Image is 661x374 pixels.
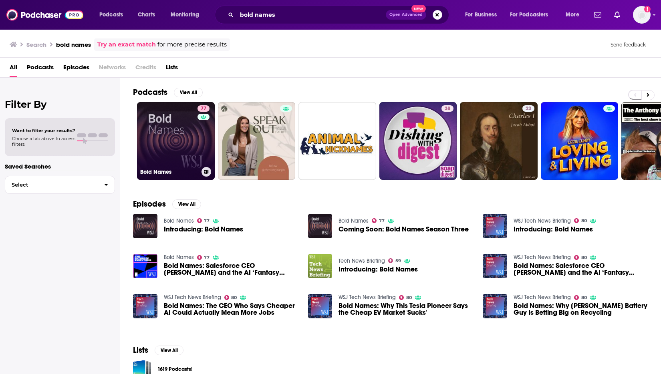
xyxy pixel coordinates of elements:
[204,256,210,259] span: 77
[133,254,157,278] img: Bold Names: Salesforce CEO Marc Benioff and the AI ‘Fantasy Land’
[379,219,385,223] span: 77
[133,199,166,209] h2: Episodes
[197,105,210,112] a: 77
[164,294,221,301] a: WSJ Tech News Briefing
[339,266,418,273] a: Introducing: Bold Names
[157,365,193,374] a: 1619 Podcasts!
[63,61,89,77] span: Episodes
[399,295,412,300] a: 80
[308,254,333,278] img: Introducing: Bold Names
[459,8,507,21] button: open menu
[204,219,210,223] span: 77
[514,294,571,301] a: WSJ Tech News Briefing
[164,262,298,276] span: Bold Names: Salesforce CEO [PERSON_NAME] and the AI ‘Fantasy Land’
[133,294,157,318] a: Bold Names: The CEO Who Says Cheaper AI Could Actually Mean More Jobs
[308,294,333,318] a: Bold Names: Why This Tesla Pioneer Says the Cheap EV Market 'Sucks'
[514,262,648,276] a: Bold Names: Salesforce CEO Marc Benioff and the AI ‘Fantasy Land’
[339,257,385,264] a: Tech News Briefing
[164,262,298,276] a: Bold Names: Salesforce CEO Marc Benioff and the AI ‘Fantasy Land’
[99,9,123,20] span: Podcasts
[6,7,83,22] img: Podchaser - Follow, Share and Rate Podcasts
[133,87,203,97] a: PodcastsView All
[633,6,651,24] button: Show profile menu
[339,217,369,224] a: Bold Names
[12,128,75,133] span: Want to filter your results?
[644,6,651,12] svg: Add a profile image
[574,255,587,260] a: 80
[224,295,237,300] a: 80
[633,6,651,24] span: Logged in as rowan.sullivan
[460,102,538,180] a: 23
[56,41,91,48] h3: bold names
[171,9,199,20] span: Monitoring
[26,41,46,48] h3: Search
[308,214,333,238] img: Coming Soon: Bold Names Season Three
[97,40,156,49] a: Try an exact match
[591,8,605,22] a: Show notifications dropdown
[483,294,507,318] img: Bold Names: Why Elon Musk’s Battery Guy Is Betting Big on Recycling
[164,217,194,224] a: Bold Names
[237,8,386,21] input: Search podcasts, credits, & more...
[445,105,450,113] span: 38
[339,226,469,233] a: Coming Soon: Bold Names Season Three
[339,294,396,301] a: WSJ Tech News Briefing
[514,302,648,316] a: Bold Names: Why Elon Musk’s Battery Guy Is Betting Big on Recycling
[197,255,210,260] a: 77
[406,296,412,300] span: 80
[560,8,589,21] button: open menu
[574,295,587,300] a: 80
[339,302,473,316] a: Bold Names: Why This Tesla Pioneer Says the Cheap EV Market 'Sucks'
[133,8,160,21] a: Charts
[514,226,593,233] a: Introducing: Bold Names
[166,61,178,77] span: Lists
[133,199,201,209] a: EpisodesView All
[379,102,457,180] a: 38
[99,61,126,77] span: Networks
[12,136,75,147] span: Choose a tab above to access filters.
[411,5,426,12] span: New
[133,345,183,355] a: ListsView All
[483,254,507,278] img: Bold Names: Salesforce CEO Marc Benioff and the AI ‘Fantasy Land’
[164,302,298,316] span: Bold Names: The CEO Who Says Cheaper AI Could Actually Mean More Jobs
[5,176,115,194] button: Select
[372,218,385,223] a: 77
[155,346,183,355] button: View All
[135,61,156,77] span: Credits
[222,6,457,24] div: Search podcasts, credits, & more...
[522,105,534,112] a: 23
[483,214,507,238] img: Introducing: Bold Names
[611,8,623,22] a: Show notifications dropdown
[510,9,548,20] span: For Podcasters
[514,254,571,261] a: WSJ Tech News Briefing
[10,61,17,77] a: All
[164,226,243,233] a: Introducing: Bold Names
[201,105,206,113] span: 77
[157,40,227,49] span: for more precise results
[566,9,579,20] span: More
[231,296,237,300] span: 80
[514,217,571,224] a: WSJ Tech News Briefing
[608,41,648,48] button: Send feedback
[5,182,98,187] span: Select
[27,61,54,77] a: Podcasts
[395,259,401,263] span: 59
[133,345,148,355] h2: Lists
[441,105,453,112] a: 38
[133,214,157,238] img: Introducing: Bold Names
[574,218,587,223] a: 80
[386,10,426,20] button: Open AdvancedNew
[465,9,497,20] span: For Business
[133,87,167,97] h2: Podcasts
[140,169,198,175] h3: Bold Names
